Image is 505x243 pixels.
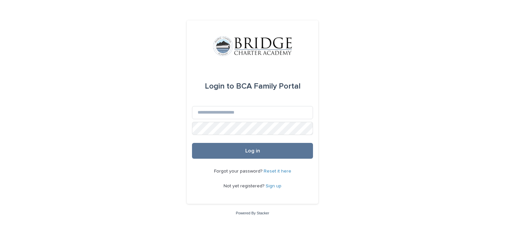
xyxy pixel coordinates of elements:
span: Login to [205,82,234,90]
div: BCA Family Portal [205,77,301,95]
span: Not yet registered? [224,184,266,188]
button: Log in [192,143,313,159]
a: Sign up [266,184,281,188]
a: Reset it here [264,169,291,174]
a: Powered By Stacker [236,211,269,215]
img: V1C1m3IdTEidaUdm9Hs0 [213,36,292,56]
span: Log in [245,148,260,153]
span: Forgot your password? [214,169,264,174]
